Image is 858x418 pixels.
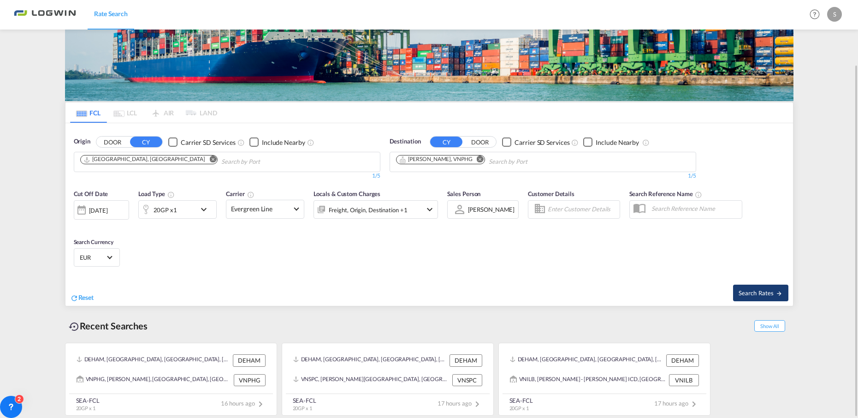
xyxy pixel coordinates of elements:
[695,191,702,198] md-icon: Your search will be saved by the below given name
[666,354,699,366] div: DEHAM
[138,190,175,197] span: Load Type
[450,354,482,366] div: DEHAM
[221,155,309,169] input: Chips input.
[168,137,236,147] md-checkbox: Checkbox No Ink
[472,399,483,410] md-icon: icon-chevron-right
[255,399,266,410] md-icon: icon-chevron-right
[464,137,496,148] button: DOOR
[669,374,699,386] div: VNILB
[65,316,152,336] div: Recent Searches
[509,396,533,405] div: SEA-FCL
[314,190,381,197] span: Locals & Custom Charges
[629,190,703,197] span: Search Reference Name
[515,138,569,147] div: Carrier SD Services
[509,405,529,411] span: 20GP x 1
[231,204,291,214] span: Evergreen Line
[739,289,783,297] span: Search Rates
[642,139,650,146] md-icon: Unchecked: Ignores neighbouring ports when fetching rates.Checked : Includes neighbouring ports w...
[293,396,316,405] div: SEA-FCL
[502,137,569,147] md-checkbox: Checkbox No Ink
[198,204,214,215] md-icon: icon-chevron-down
[76,396,100,405] div: SEA-FCL
[77,374,231,386] div: VNPHG, Phuoc Long, Viet Nam, South East Asia, Asia Pacific
[467,203,516,216] md-select: Sales Person: Sascha Eichele
[65,123,793,305] div: OriginDOOR CY Checkbox No InkUnchecked: Search for CY (Container Yard) services for all selected ...
[390,172,696,180] div: 1/5
[70,293,94,303] div: icon-refreshReset
[596,138,639,147] div: Include Nearby
[395,152,580,169] md-chips-wrap: Chips container. Use arrow keys to select chips.
[78,293,94,301] span: Reset
[96,137,129,148] button: DOOR
[233,354,266,366] div: DEHAM
[79,251,115,264] md-select: Select Currency: € EUREuro
[130,137,162,147] button: CY
[74,239,114,245] span: Search Currency
[399,155,473,163] div: Phuoc Long, VNPHG
[452,374,482,386] div: VNSPC
[489,155,576,169] input: Chips input.
[583,137,639,147] md-checkbox: Checkbox No Ink
[447,190,481,197] span: Sales Person
[80,253,106,262] span: EUR
[74,200,129,220] div: [DATE]
[14,4,76,25] img: bc73a0e0d8c111efacd525e4c8ad7d32.png
[247,191,254,198] md-icon: The selected Trucker/Carrierwill be displayed in the rate results If the rates are from another f...
[262,138,305,147] div: Include Nearby
[399,155,474,163] div: Press delete to remove this chip.
[79,152,313,169] md-chips-wrap: Chips container. Use arrow keys to select chips.
[733,285,788,301] button: Search Ratesicon-arrow-right
[70,102,218,123] md-pagination-wrapper: Use the left and right arrow keys to navigate between tabs
[226,190,254,197] span: Carrier
[181,138,236,147] div: Carrier SD Services
[329,203,408,216] div: Freight Origin Destination Factory Stuffing
[74,190,108,197] span: Cut Off Date
[76,405,95,411] span: 20GP x 1
[293,374,450,386] div: VNSPC, Hiep Phuoc Port, Viet Nam, South East Asia, Asia Pacific
[468,206,515,213] div: [PERSON_NAME]
[70,294,78,302] md-icon: icon-refresh
[83,155,207,163] div: Press delete to remove this chip.
[498,343,710,416] recent-search-card: DEHAM, [GEOGRAPHIC_DATA], [GEOGRAPHIC_DATA], [GEOGRAPHIC_DATA], [GEOGRAPHIC_DATA] DEHAMVNILB, [PE...
[69,321,80,332] md-icon: icon-backup-restore
[94,10,128,18] span: Rate Search
[754,320,785,332] span: Show All
[390,137,421,146] span: Destination
[83,155,205,163] div: Hamburg, DEHAM
[293,405,312,411] span: 20GP x 1
[77,354,231,366] div: DEHAM, Hamburg, Germany, Western Europe, Europe
[528,190,574,197] span: Customer Details
[827,7,842,22] div: S
[282,343,494,416] recent-search-card: DEHAM, [GEOGRAPHIC_DATA], [GEOGRAPHIC_DATA], [GEOGRAPHIC_DATA], [GEOGRAPHIC_DATA] DEHAMVNSPC, [PE...
[776,290,782,297] md-icon: icon-arrow-right
[74,218,81,231] md-datepicker: Select
[571,139,579,146] md-icon: Unchecked: Search for CY (Container Yard) services for all selected carriers.Checked : Search for...
[70,102,107,123] md-tab-item: FCL
[438,400,483,407] span: 17 hours ago
[688,399,699,410] md-icon: icon-chevron-right
[647,202,742,215] input: Search Reference Name
[234,374,266,386] div: VNPHG
[221,400,266,407] span: 16 hours ago
[167,191,175,198] md-icon: icon-information-outline
[89,206,108,215] div: [DATE]
[807,6,822,22] span: Help
[314,200,438,219] div: Freight Origin Destination Factory Stuffingicon-chevron-down
[807,6,827,23] div: Help
[74,172,380,180] div: 1/5
[249,137,305,147] md-checkbox: Checkbox No Ink
[510,354,664,366] div: DEHAM, Hamburg, Germany, Western Europe, Europe
[237,139,245,146] md-icon: Unchecked: Search for CY (Container Yard) services for all selected carriers.Checked : Search for...
[424,204,435,215] md-icon: icon-chevron-down
[65,343,277,416] recent-search-card: DEHAM, [GEOGRAPHIC_DATA], [GEOGRAPHIC_DATA], [GEOGRAPHIC_DATA], [GEOGRAPHIC_DATA] DEHAMVNPHG, [PE...
[74,137,90,146] span: Origin
[154,203,177,216] div: 20GP x1
[548,203,617,216] input: Enter Customer Details
[510,374,667,386] div: VNILB, Tan Cang - Long Binh ICD, Viet Nam, South East Asia, Asia Pacific
[203,155,217,165] button: Remove
[307,139,314,146] md-icon: Unchecked: Ignores neighbouring ports when fetching rates.Checked : Includes neighbouring ports w...
[293,354,447,366] div: DEHAM, Hamburg, Germany, Western Europe, Europe
[138,200,217,219] div: 20GP x1icon-chevron-down
[654,400,699,407] span: 17 hours ago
